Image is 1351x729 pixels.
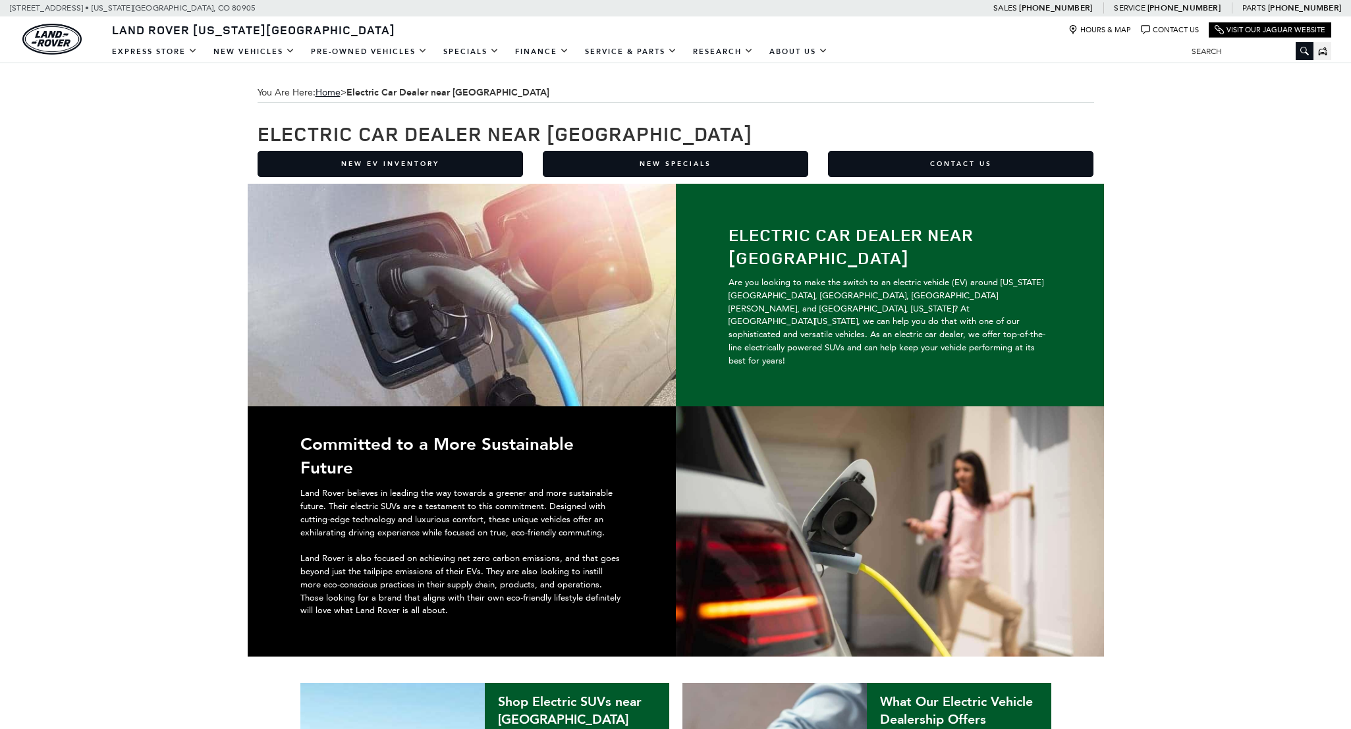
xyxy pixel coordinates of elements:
a: Contact Us [828,151,1093,177]
input: Search [1182,43,1313,59]
nav: Main Navigation [104,40,836,63]
a: Contact Us [1141,25,1199,35]
a: New Specials [543,151,808,177]
div: Shop Electric SUVs near [GEOGRAPHIC_DATA] [498,693,656,728]
a: Research [685,40,761,63]
span: > [316,87,549,98]
a: Hours & Map [1068,25,1131,35]
span: Sales [993,3,1017,13]
a: Finance [507,40,577,63]
div: Are you looking to make the switch to an electric vehicle (EV) around [US_STATE][GEOGRAPHIC_DATA]... [729,276,1051,367]
a: Service & Parts [577,40,685,63]
strong: Electric Car Dealer near [GEOGRAPHIC_DATA] [346,86,549,99]
div: What Our Electric Vehicle Dealership Offers [880,693,1038,728]
img: Land Rover [22,24,82,55]
a: New EV Inventory [258,151,523,177]
span: You Are Here: [258,83,1094,103]
div: Land Rover is also focused on achieving net zero carbon emissions, and that goes beyond just the ... [300,552,623,617]
h1: Electric Car Dealer near [GEOGRAPHIC_DATA] [729,223,1051,269]
a: EXPRESS STORE [104,40,206,63]
span: Parts [1242,3,1266,13]
h1: Electric Car Dealer near [GEOGRAPHIC_DATA] [258,122,1094,144]
a: land-rover [22,24,82,55]
a: New Vehicles [206,40,303,63]
div: Breadcrumbs [258,83,1094,103]
a: [STREET_ADDRESS] • [US_STATE][GEOGRAPHIC_DATA], CO 80905 [10,3,256,13]
a: [PHONE_NUMBER] [1147,3,1221,13]
span: Land Rover [US_STATE][GEOGRAPHIC_DATA] [112,22,395,38]
a: Home [316,87,341,98]
a: Visit Our Jaguar Website [1215,25,1325,35]
a: Land Rover [US_STATE][GEOGRAPHIC_DATA] [104,22,403,38]
a: Specials [435,40,507,63]
div: Land Rover believes in leading the way towards a greener and more sustainable future. Their elect... [300,487,623,539]
span: Service [1114,3,1145,13]
a: [PHONE_NUMBER] [1019,3,1092,13]
a: Pre-Owned Vehicles [303,40,435,63]
a: [PHONE_NUMBER] [1268,3,1341,13]
div: Committed to a More Sustainable Future [300,433,623,480]
a: About Us [761,40,836,63]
